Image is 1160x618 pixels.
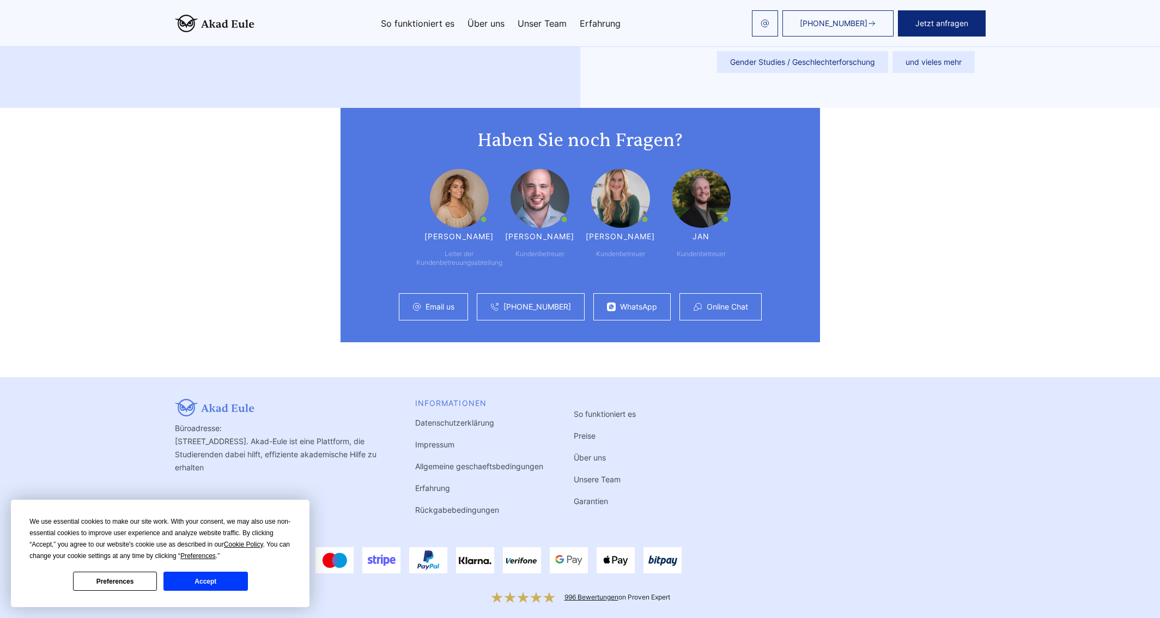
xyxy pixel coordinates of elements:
[224,541,263,548] span: Cookie Policy
[415,440,454,449] a: Impressum
[898,10,986,37] button: Jetzt anfragen
[515,250,564,258] div: Kundenbetreuer
[620,302,657,311] a: WhatsApp
[761,19,769,28] img: email
[693,232,709,241] div: Jan
[163,572,247,591] button: Accept
[415,483,450,493] a: Erfahrung
[677,250,726,258] div: Kundenbetreuer
[505,232,575,241] div: [PERSON_NAME]
[574,475,621,484] a: Unsere Team
[782,10,894,37] a: [PHONE_NUMBER]
[180,552,216,560] span: Preferences
[892,51,975,73] span: und vieles mehr
[415,505,499,514] a: Rückgabebedingungen
[511,169,569,228] img: Günther
[580,19,621,28] a: Erfahrung
[175,15,254,32] img: logo
[574,453,606,462] a: Über uns
[415,399,543,408] div: INFORMATIONEN
[800,19,867,28] span: [PHONE_NUMBER]
[416,250,502,267] div: Leiter der Kundenbetreuungsabteilung
[362,130,798,152] h2: Haben Sie noch Fragen?
[672,169,731,228] img: Jan
[564,593,618,601] a: 996 Bewertungen
[426,302,454,311] a: Email us
[175,399,385,517] div: Büroadresse: [STREET_ADDRESS]. Akad-Eule ist eine Plattform, die Studierenden dabei hilft, effizi...
[591,169,650,228] img: Irene
[73,572,157,591] button: Preferences
[503,302,571,311] a: [PHONE_NUMBER]
[381,19,454,28] a: So funktioniert es
[596,250,645,258] div: Kundenbetreuer
[707,302,748,311] a: Online Chat
[574,431,596,440] a: Preise
[415,418,494,427] a: Datenschutzerklärung
[29,516,291,562] div: We use essential cookies to make our site work. With your consent, we may also use non-essential ...
[415,462,543,471] a: Allgemeine geschaeftsbedingungen
[467,19,505,28] a: Über uns
[518,19,567,28] a: Unser Team
[430,169,489,228] img: Maria
[574,409,636,419] a: So funktioniert es
[574,496,608,506] a: Garantien
[717,51,888,73] span: Gender Studies / Geschlechterforschung
[564,593,670,602] div: on Proven Expert
[11,500,309,607] div: Cookie Consent Prompt
[424,232,494,241] div: [PERSON_NAME]
[586,232,655,241] div: [PERSON_NAME]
